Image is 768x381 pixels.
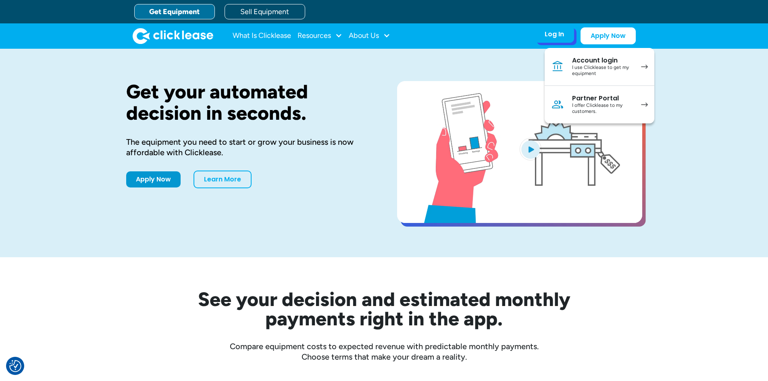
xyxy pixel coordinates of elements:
button: Consent Preferences [9,360,21,372]
img: arrow [641,102,648,107]
img: Person icon [551,98,564,111]
div: Compare equipment costs to expected revenue with predictable monthly payments. Choose terms that ... [126,341,642,362]
a: Account loginI use Clicklease to get my equipment [545,48,654,86]
a: Learn More [194,171,252,188]
img: arrow [641,65,648,69]
a: open lightbox [397,81,642,223]
h1: Get your automated decision in seconds. [126,81,371,124]
a: Apply Now [581,27,636,44]
a: What Is Clicklease [233,28,291,44]
img: Revisit consent button [9,360,21,372]
div: Log In [545,30,564,38]
a: home [133,28,213,44]
div: I use Clicklease to get my equipment [572,65,633,77]
img: Blue play button logo on a light blue circular background [520,138,541,160]
nav: Log In [545,48,654,123]
div: About Us [349,28,390,44]
img: Bank icon [551,60,564,73]
img: Clicklease logo [133,28,213,44]
div: Resources [298,28,342,44]
div: Partner Portal [572,94,633,102]
a: Sell Equipment [225,4,305,19]
a: Get Equipment [134,4,215,19]
div: Account login [572,56,633,65]
a: Apply Now [126,171,181,187]
div: I offer Clicklease to my customers. [572,102,633,115]
a: Partner PortalI offer Clicklease to my customers. [545,86,654,123]
div: The equipment you need to start or grow your business is now affordable with Clicklease. [126,137,371,158]
h2: See your decision and estimated monthly payments right in the app. [158,289,610,328]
